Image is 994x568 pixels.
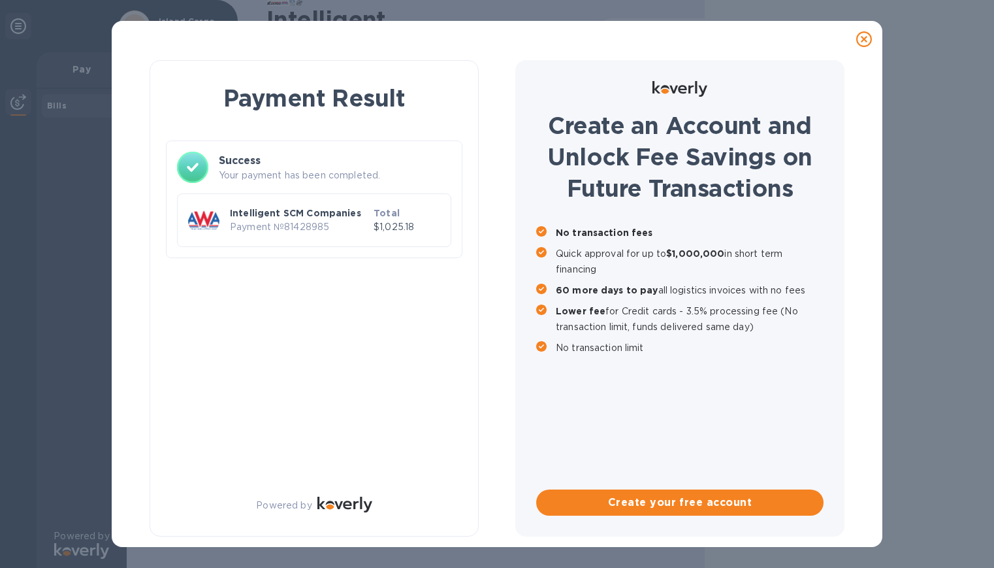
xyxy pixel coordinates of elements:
[556,285,658,295] b: 60 more days to pay
[556,227,653,238] b: No transaction fees
[230,220,368,234] p: Payment № 81428985
[219,169,451,182] p: Your payment has been completed.
[317,497,372,512] img: Logo
[230,207,368,220] p: Intelligent SCM Companies
[171,82,457,114] h1: Payment Result
[556,303,824,335] p: for Credit cards - 3.5% processing fee (No transaction limit, funds delivered same day)
[666,248,724,259] b: $1,000,000
[652,81,707,97] img: Logo
[547,495,813,510] span: Create your free account
[374,220,440,234] p: $1,025.18
[536,490,824,516] button: Create your free account
[374,208,400,218] b: Total
[556,246,824,277] p: Quick approval for up to in short term financing
[556,306,605,316] b: Lower fee
[219,153,451,169] h3: Success
[556,282,824,298] p: all logistics invoices with no fees
[536,110,824,204] h1: Create an Account and Unlock Fee Savings on Future Transactions
[256,499,312,512] p: Powered by
[556,340,824,356] p: No transaction limit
